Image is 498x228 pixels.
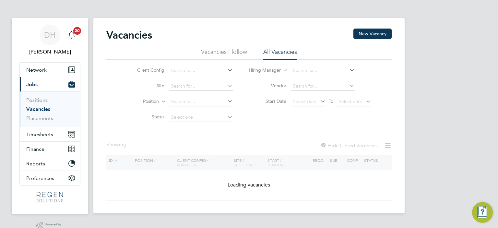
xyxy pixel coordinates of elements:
span: DH [44,31,56,39]
input: Search for... [169,97,233,106]
button: Timesheets [20,127,80,141]
input: Search for... [169,82,233,91]
span: Finance [26,146,44,152]
span: Select date [339,99,362,104]
span: To [327,97,335,105]
img: regensolutions-logo-retina.png [37,192,63,202]
label: Hide Closed Vacancies [320,142,377,149]
button: Reports [20,156,80,171]
a: Placements [26,115,53,121]
input: Select one [169,113,233,122]
button: Jobs [20,77,80,91]
label: Status [127,114,164,120]
label: Hiring Manager [243,67,281,74]
span: Jobs [26,81,38,88]
li: All Vacancies [263,48,297,60]
input: Search for... [291,66,355,75]
button: New Vacancy [353,29,392,39]
span: Network [26,67,47,73]
button: Engage Resource Center [472,202,493,223]
a: Go to home page [19,192,80,202]
button: Finance [20,142,80,156]
label: Vendor [249,83,286,89]
span: Reports [26,161,45,167]
label: Site [127,83,164,89]
div: Jobs [20,91,80,127]
button: Preferences [20,171,80,185]
label: Client Config [127,67,164,73]
label: Position [122,98,159,105]
a: DH[PERSON_NAME] [19,25,80,56]
a: Positions [26,97,48,103]
span: 20 [73,27,81,35]
label: Start Date [249,98,286,104]
li: Vacancies I follow [201,48,247,60]
input: Search for... [169,66,233,75]
span: Select date [293,99,316,104]
input: Search for... [291,82,355,91]
a: Vacancies [26,106,50,112]
nav: Main navigation [12,18,88,214]
button: Network [20,63,80,77]
a: 20 [65,25,78,45]
div: Showing [106,141,132,148]
span: Preferences [26,175,54,181]
span: Timesheets [26,131,53,138]
span: ... [126,141,130,148]
h2: Vacancies [106,29,152,42]
span: Powered by [45,222,64,227]
span: Darren Hartman [19,48,80,56]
